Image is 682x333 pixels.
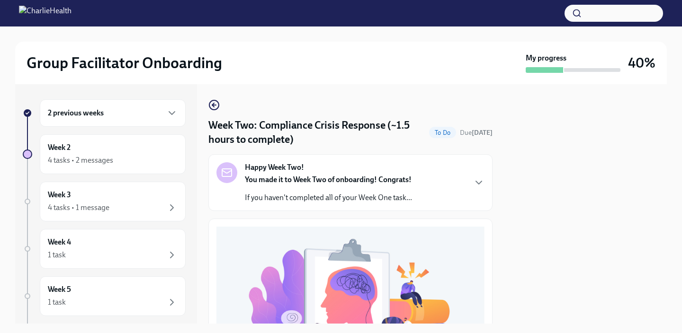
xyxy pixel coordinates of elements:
[245,175,412,184] strong: You made it to Week Two of onboarding! Congrats!
[460,128,493,137] span: August 25th, 2025 09:00
[245,162,304,173] strong: Happy Week Two!
[48,155,113,166] div: 4 tasks • 2 messages
[48,297,66,307] div: 1 task
[48,237,71,247] h6: Week 4
[23,182,186,221] a: Week 34 tasks • 1 message
[245,193,412,203] p: If you haven't completed all of your Week One task...
[526,53,566,63] strong: My progress
[628,54,655,71] h3: 40%
[23,229,186,269] a: Week 41 task
[23,134,186,174] a: Week 24 tasks • 2 messages
[40,99,186,127] div: 2 previous weeks
[48,190,71,200] h6: Week 3
[19,6,72,21] img: CharlieHealth
[27,53,222,72] h2: Group Facilitator Onboarding
[48,202,109,213] div: 4 tasks • 1 message
[472,129,493,137] strong: [DATE]
[48,284,71,295] h6: Week 5
[48,250,66,260] div: 1 task
[460,129,493,137] span: Due
[429,129,456,136] span: To Do
[48,108,104,118] h6: 2 previous weeks
[48,142,71,153] h6: Week 2
[208,118,425,147] h4: Week Two: Compliance Crisis Response (~1.5 hours to complete)
[23,276,186,316] a: Week 51 task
